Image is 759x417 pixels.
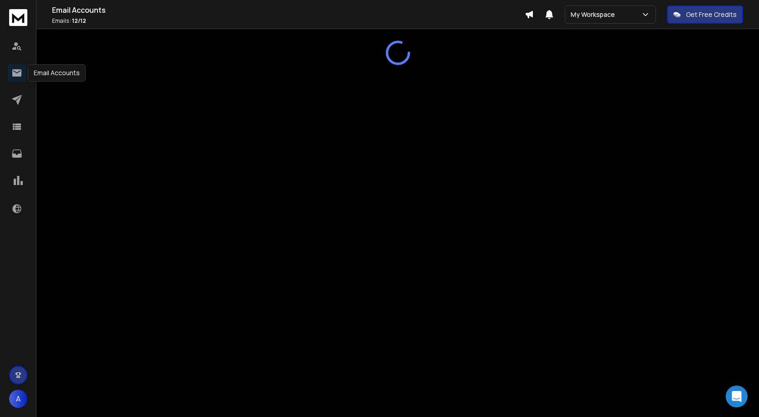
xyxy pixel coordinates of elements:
[52,17,525,25] p: Emails :
[571,10,619,19] p: My Workspace
[726,386,748,407] div: Open Intercom Messenger
[667,5,743,24] button: Get Free Credits
[9,390,27,408] button: A
[28,64,86,82] div: Email Accounts
[9,9,27,26] img: logo
[52,5,525,15] h1: Email Accounts
[686,10,737,19] p: Get Free Credits
[72,17,86,25] span: 12 / 12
